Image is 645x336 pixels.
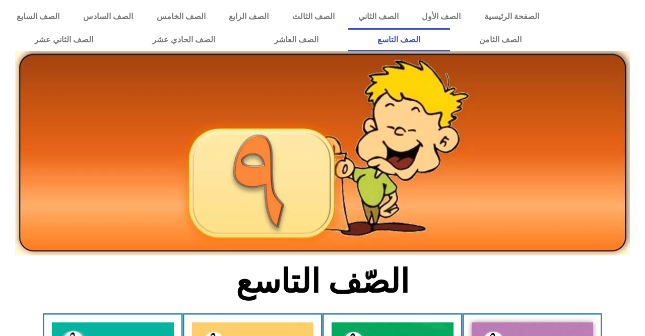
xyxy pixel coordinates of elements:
a: الصف الخامس [145,5,217,28]
a: الصف السابع [5,5,72,28]
a: الصف الرابع [217,5,281,28]
a: الصف الثاني [346,5,410,28]
a: الصف الحادي عشر [123,28,245,51]
a: الصف الثاني عشر [5,28,123,51]
a: الصفحة الرئيسية [473,5,551,28]
a: الصف السادس [72,5,145,28]
a: الصف الأول [410,5,473,28]
a: الصف الثامن [450,28,551,51]
h2: الصّف التاسع [156,262,489,301]
a: الصف العاشر [245,28,348,51]
a: الصف التاسع [348,28,450,51]
a: الصف الثالث [281,5,347,28]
